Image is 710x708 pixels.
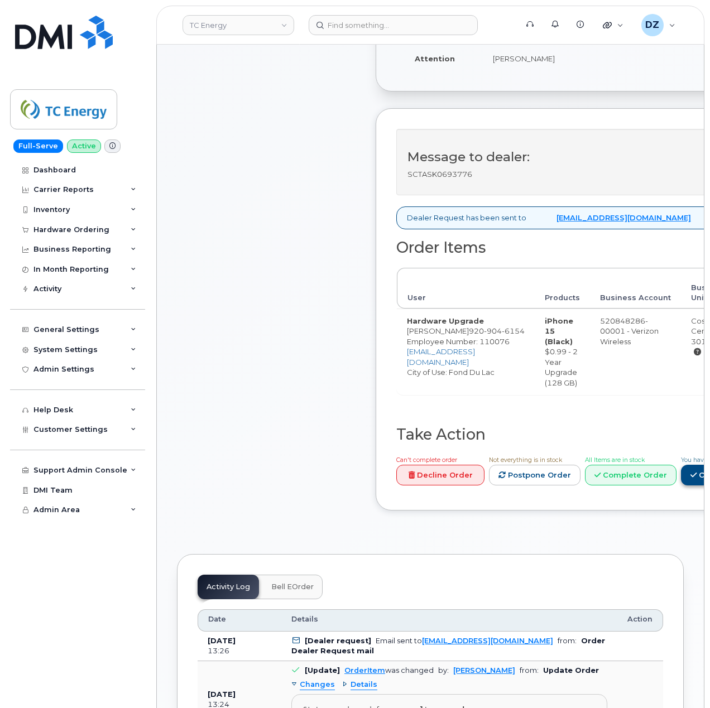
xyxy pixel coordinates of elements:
span: from: [520,666,539,675]
b: Update Order [543,666,599,675]
div: Quicklinks [595,14,631,36]
span: Can't complete order [396,456,457,464]
span: Changes [300,680,335,690]
a: TC Energy [183,15,294,35]
span: Bell eOrder [271,582,314,591]
th: User [397,268,535,309]
a: Postpone Order [489,465,581,485]
b: [Dealer request] [305,637,371,645]
span: 904 [484,326,502,335]
th: Business Account [590,268,681,309]
b: [DATE] [208,637,236,645]
span: by: [438,666,449,675]
div: was changed [344,666,434,675]
a: [PERSON_NAME] [453,666,515,675]
span: Date [208,614,226,624]
th: Action [617,609,663,632]
b: [Update] [305,666,340,675]
span: DZ [645,18,659,32]
span: Employee Number: 110076 [407,337,510,346]
td: [PERSON_NAME] City of Use: Fond Du Lac [397,309,535,395]
a: OrderItem [344,666,385,675]
td: $0.99 - 2 Year Upgrade (128 GB) [535,309,590,395]
a: Decline Order [396,465,484,485]
div: Devon Zellars [634,14,683,36]
strong: Hardware Upgrade [407,316,484,325]
a: [EMAIL_ADDRESS][DOMAIN_NAME] [557,213,691,223]
span: 920 [469,326,525,335]
a: [EMAIL_ADDRESS][DOMAIN_NAME] [407,347,475,367]
input: Find something... [309,15,478,35]
b: [DATE] [208,690,236,699]
a: Complete Order [585,465,677,485]
div: Email sent to [376,637,553,645]
td: [PERSON_NAME] [483,46,592,71]
iframe: Messenger Launcher [661,659,702,700]
span: from: [558,637,577,645]
strong: Attention [415,54,455,63]
span: Not everything is in stock [489,456,562,464]
span: All Items are in stock [585,456,645,464]
td: 520848286-00001 - Verizon Wireless [590,309,681,395]
span: Details [291,614,318,624]
th: Products [535,268,590,309]
a: [EMAIL_ADDRESS][DOMAIN_NAME] [422,637,553,645]
strong: iPhone 15 (Black) [545,316,573,346]
span: Details [351,680,377,690]
span: 6154 [502,326,525,335]
div: 13:26 [208,646,271,656]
